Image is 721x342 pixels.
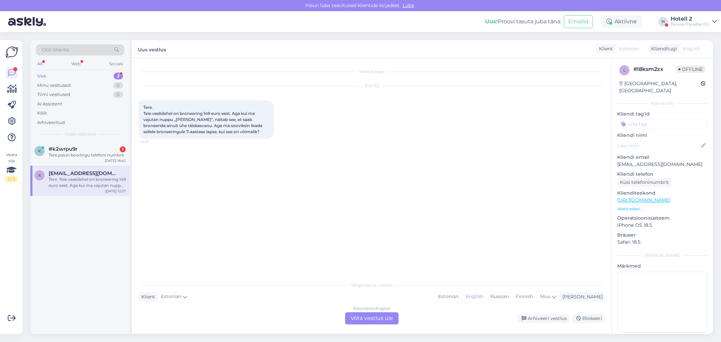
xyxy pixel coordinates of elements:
[143,105,263,134] span: Tere. Teie veebilehel on broneering 149 euro eest. Aga kui ma vajutan nuppu „[PERSON_NAME]”, näit...
[435,292,462,302] div: Estonian
[113,82,123,89] div: 0
[5,176,18,182] div: 0 / 3
[617,252,707,259] div: [PERSON_NAME]
[601,16,642,28] div: Aktiivne
[512,292,536,302] div: Finnish
[617,206,707,212] p: Vaata edasi ...
[619,80,701,94] div: [GEOGRAPHIC_DATA], [GEOGRAPHIC_DATA]
[540,293,551,299] span: Muu
[353,306,390,312] div: Estonian to English
[617,197,670,203] a: [URL][DOMAIN_NAME]
[617,154,707,161] p: Kliendi email
[141,139,166,144] span: 12:27
[113,91,123,98] div: 0
[5,152,18,182] div: Vaata siia
[37,91,70,98] div: Tiimi vestlused
[139,293,155,300] div: Klient
[617,215,707,222] p: Operatsioonisüsteem
[518,314,570,323] div: Arhiveeri vestlus
[37,73,46,79] div: Uus
[671,16,717,27] a: Hotell 2Tervise Paradiis OÜ
[671,16,710,22] div: Hotell 2
[114,73,123,79] div: 2
[42,46,69,53] span: Otsi kliente
[648,45,677,52] div: Klienditugi
[617,100,707,106] div: Kliendi info
[572,314,605,323] div: Blokeeri
[49,146,77,152] span: #k2wrpu9r
[617,178,672,187] div: Küsi telefoninumbrit
[105,189,126,194] div: [DATE] 12:27
[617,119,707,129] input: Lisa tag
[120,146,126,152] div: 1
[37,82,71,89] div: Minu vestlused
[37,110,47,117] div: Kõik
[617,171,707,178] p: Kliendi telefon
[345,312,399,324] div: Võta vestlus üle
[70,59,82,68] div: Web
[564,15,593,28] button: Emailid
[108,59,124,68] div: Socials
[617,239,707,246] p: Safari 18.5
[683,45,700,52] span: English
[658,17,668,26] div: H
[633,65,676,73] div: # l8ksm2zx
[560,293,603,300] div: [PERSON_NAME]
[676,66,705,73] span: Offline
[139,69,605,75] div: Vestlus algas
[617,222,707,229] p: iPhone OS 18.5
[617,263,707,270] p: Märkmed
[105,158,126,163] div: [DATE] 16:42
[671,22,710,27] div: Tervise Paradiis OÜ
[138,44,166,53] label: Uus vestlus
[139,282,605,288] div: Valige keel ja vastake
[617,111,707,118] p: Kliendi tag'id
[139,83,605,89] div: [DATE]
[49,170,119,176] span: kgest@inbox.ru
[49,152,126,158] div: Tere,palun bowlingu telefoni numbrit
[161,293,182,300] span: Estonian
[5,46,18,58] img: Askly Logo
[462,292,487,302] div: English
[617,190,707,197] p: Klienditeekond
[618,142,700,149] input: Lisa nimi
[65,131,96,137] span: Uued vestlused
[37,119,65,126] div: Arhiveeritud
[487,292,512,302] div: Russian
[623,68,626,73] span: l
[36,59,44,68] div: All
[596,45,613,52] div: Klient
[619,45,639,52] span: Estonian
[617,161,707,168] p: [EMAIL_ADDRESS][DOMAIN_NAME]
[485,18,498,25] b: Uus!
[485,18,561,26] div: Proovi tasuta juba täna:
[617,231,707,239] p: Brauser
[49,176,126,189] div: Tere. Teie veebilehel on broneering 149 euro eest. Aga kui ma vajutan nuppu „[PERSON_NAME]”, näit...
[401,2,416,8] span: Luba
[617,132,707,139] p: Kliendi nimi
[38,173,41,178] span: k
[38,148,41,153] span: k
[37,101,62,107] div: AI Assistent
